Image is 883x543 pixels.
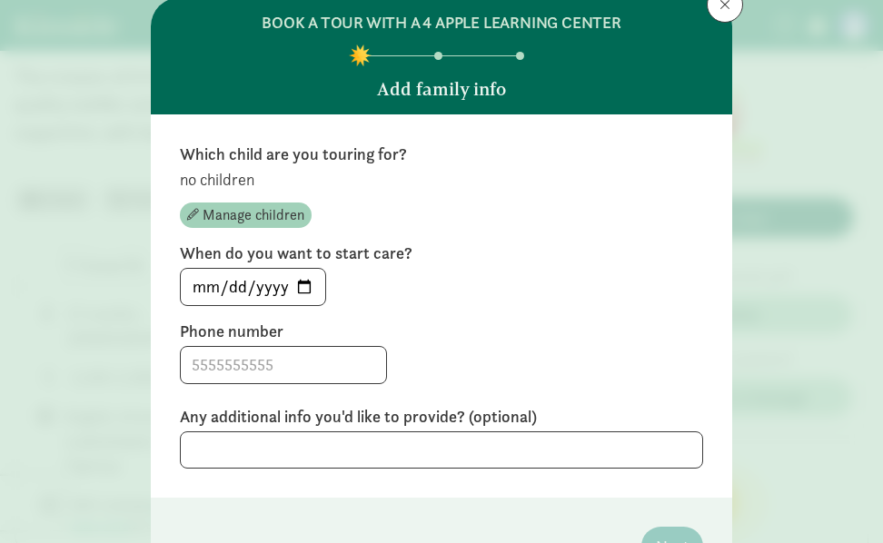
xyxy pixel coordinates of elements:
[203,204,304,226] span: Manage children
[180,321,703,342] label: Phone number
[181,347,386,383] input: 5555555555
[377,78,506,100] h5: Add family info
[180,169,703,191] p: no children
[180,242,703,264] label: When do you want to start care?
[262,12,621,34] h6: BOOK A TOUR WITH A 4 APPLE LEARNING CENTER
[180,202,312,228] button: Manage children
[180,406,703,428] label: Any additional info you'd like to provide? (optional)
[180,143,703,165] label: Which child are you touring for?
